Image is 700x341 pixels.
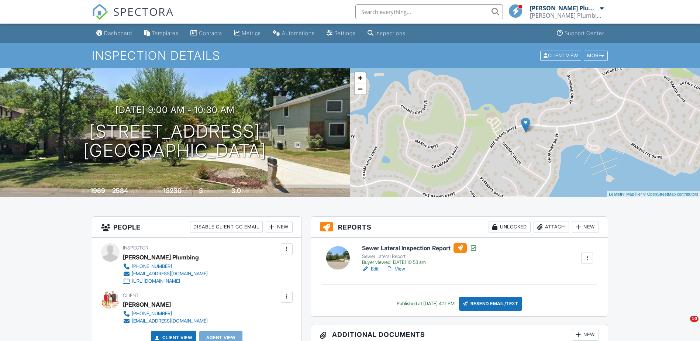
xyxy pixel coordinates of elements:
a: Metrics [231,27,264,40]
a: Sewer Lateral Inspection Report Sewer Lateral Report Buyer viewed [DATE] 10:58 am [362,243,477,265]
div: New [266,221,293,233]
div: Sewer Lateral Report [362,254,477,259]
div: [PERSON_NAME] Plumbing [530,4,598,12]
div: [EMAIL_ADDRESS][DOMAIN_NAME] [132,318,208,324]
div: [PHONE_NUMBER] [132,263,172,269]
div: [PERSON_NAME] [123,299,171,310]
div: Resend Email/Text [459,297,523,311]
span: bedrooms [204,189,224,194]
a: Automations (Basic) [270,27,318,40]
div: New [572,221,599,233]
span: sq.ft. [183,189,192,194]
a: Zoom in [355,72,366,83]
a: Zoom out [355,83,366,94]
a: © OpenStreetMap contributors [643,192,698,196]
span: Inspector [123,245,148,251]
span: Client [123,293,139,298]
div: [PERSON_NAME] Plumbing [123,252,199,263]
a: [PHONE_NUMBER] [123,263,208,270]
a: Support Center [554,27,607,40]
h6: Sewer Lateral Inspection Report [362,243,477,253]
a: Inspections [365,27,408,40]
div: [EMAIL_ADDRESS][DOMAIN_NAME] [132,271,208,277]
span: Lot Size [146,189,162,194]
img: The Best Home Inspection Software - Spectora [92,4,108,20]
div: Automations [282,30,315,36]
span: sq. ft. [129,189,139,194]
div: | [607,191,700,197]
a: [EMAIL_ADDRESS][DOMAIN_NAME] [123,317,208,325]
div: 2584 [112,187,128,194]
iframe: Intercom live chat [675,316,693,334]
div: 1969 [90,187,105,194]
input: Search everything... [355,4,503,19]
a: SPECTORA [92,10,174,25]
div: 3 [199,187,203,194]
div: Published at [DATE] 4:11 PM [397,301,455,307]
h3: Reports [311,217,608,238]
div: [PHONE_NUMBER] [132,311,172,317]
a: [PHONE_NUMBER] [123,310,208,317]
a: Contacts [187,27,225,40]
div: Dashboard [104,30,132,36]
div: Attach [534,221,569,233]
h1: Inspection Details [92,49,608,62]
a: Templates [141,27,182,40]
div: Behrle Plumbing, LLC. [530,12,604,19]
a: Client View [539,52,583,58]
div: Settings [334,30,356,36]
span: SPECTORA [113,4,174,19]
a: Dashboard [93,27,135,40]
a: © MapTiler [622,192,642,196]
h3: People [92,217,301,238]
div: Metrics [242,30,261,36]
div: Templates [152,30,179,36]
a: Leaflet [609,192,621,196]
div: New [572,329,599,341]
span: 10 [690,316,699,322]
div: Client View [540,51,581,61]
a: Edit [362,265,379,273]
div: Disable Client CC Email [190,221,263,233]
div: More [584,51,608,61]
div: Unlocked [489,221,531,233]
a: [EMAIL_ADDRESS][DOMAIN_NAME] [123,270,208,278]
div: 13230 [163,187,182,194]
div: [URL][DOMAIN_NAME] [132,278,180,284]
span: bathrooms [242,189,263,194]
div: 3.0 [231,187,241,194]
div: Support Center [565,30,604,36]
a: [URL][DOMAIN_NAME] [123,278,208,285]
span: Built [81,189,89,194]
h1: [STREET_ADDRESS] [GEOGRAPHIC_DATA] [83,122,266,161]
div: Buyer viewed [DATE] 10:58 am [362,259,477,265]
a: View [386,265,405,273]
a: Settings [324,27,359,40]
div: Inspections [375,30,406,36]
h3: [DATE] 9:00 am - 10:30 am [115,105,235,115]
div: Contacts [199,30,222,36]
